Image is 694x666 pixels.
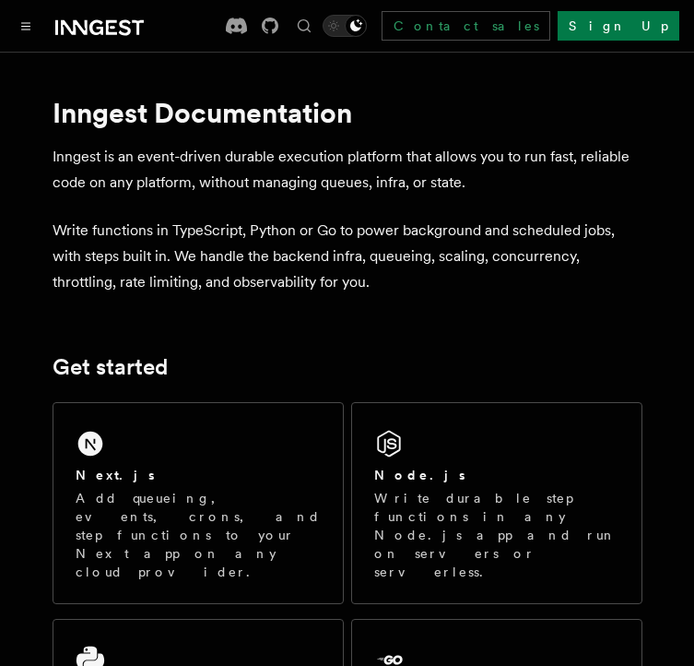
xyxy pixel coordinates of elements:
[76,489,321,581] p: Add queueing, events, crons, and step functions to your Next app on any cloud provider.
[382,11,550,41] a: Contact sales
[53,218,642,295] p: Write functions in TypeScript, Python or Go to power background and scheduled jobs, with steps bu...
[76,466,155,484] h2: Next.js
[323,15,367,37] button: Toggle dark mode
[558,11,679,41] a: Sign Up
[15,15,37,37] button: Toggle navigation
[53,354,168,380] a: Get started
[374,466,465,484] h2: Node.js
[53,402,344,604] a: Next.jsAdd queueing, events, crons, and step functions to your Next app on any cloud provider.
[374,489,619,581] p: Write durable step functions in any Node.js app and run on servers or serverless.
[293,15,315,37] button: Find something...
[351,402,642,604] a: Node.jsWrite durable step functions in any Node.js app and run on servers or serverless.
[53,96,642,129] h1: Inngest Documentation
[53,144,642,196] p: Inngest is an event-driven durable execution platform that allows you to run fast, reliable code ...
